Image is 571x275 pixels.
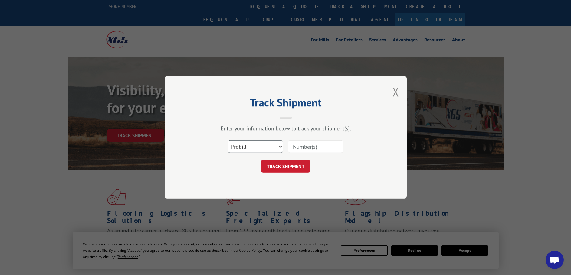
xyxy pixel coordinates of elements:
h2: Track Shipment [195,98,376,110]
button: Close modal [392,84,399,100]
input: Number(s) [288,141,343,153]
div: Open chat [546,251,564,269]
button: TRACK SHIPMENT [261,160,310,173]
div: Enter your information below to track your shipment(s). [195,125,376,132]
